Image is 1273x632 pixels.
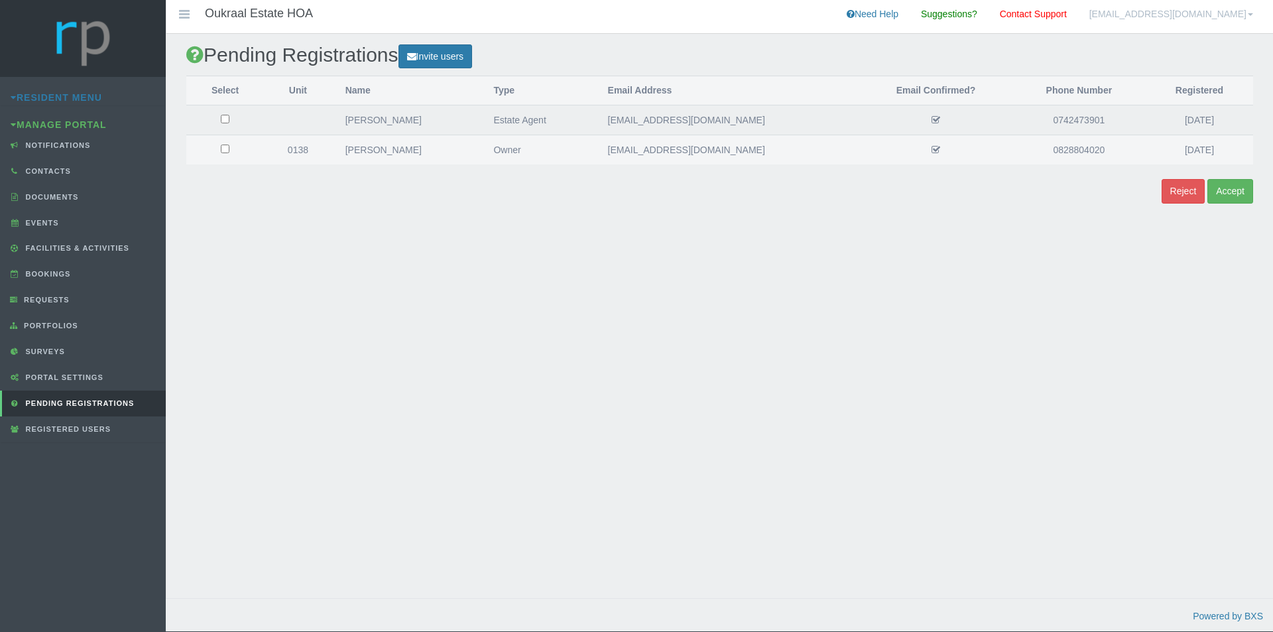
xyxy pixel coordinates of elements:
td: 0828804020 [1012,135,1146,164]
span: Portal Settings [23,373,103,381]
th: Phone Number [1012,76,1146,105]
button: Reject [1162,179,1205,204]
button: Accept [1207,179,1253,204]
div: [PERSON_NAME] [345,113,467,128]
th: Email Address [595,76,860,105]
a: Powered by BXS [1193,611,1263,621]
span: Documents [23,193,79,201]
th: Email Confirmed? [859,76,1012,105]
h2: Pending Registrations [186,44,1253,68]
th: Select [186,76,264,105]
td: 0138 [264,135,332,164]
td: [EMAIL_ADDRESS][DOMAIN_NAME] [595,135,860,164]
td: [DATE] [1146,135,1253,164]
a: Invite users [398,44,473,69]
span: Notifications [23,141,91,149]
a: Manage Portal [11,119,107,130]
h4: Oukraal Estate HOA [205,7,313,21]
td: Owner [480,135,594,164]
span: Events [23,219,59,227]
span: Surveys [23,348,65,355]
th: Registered [1146,76,1253,105]
td: 0742473901 [1012,105,1146,135]
th: Name [332,76,481,105]
th: Unit [264,76,332,105]
th: Type [480,76,594,105]
div: [PERSON_NAME] [345,143,467,158]
span: Bookings [23,270,71,278]
span: Requests [21,296,70,304]
td: [DATE] [1146,105,1253,135]
span: Contacts [23,167,71,175]
span: Registered Users [23,425,111,433]
span: Portfolios [21,322,78,330]
td: Estate Agent [480,105,594,135]
span: Pending Registrations [23,399,135,407]
span: Facilities & Activities [23,244,129,252]
td: [EMAIL_ADDRESS][DOMAIN_NAME] [595,105,860,135]
a: Resident Menu [11,92,102,103]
